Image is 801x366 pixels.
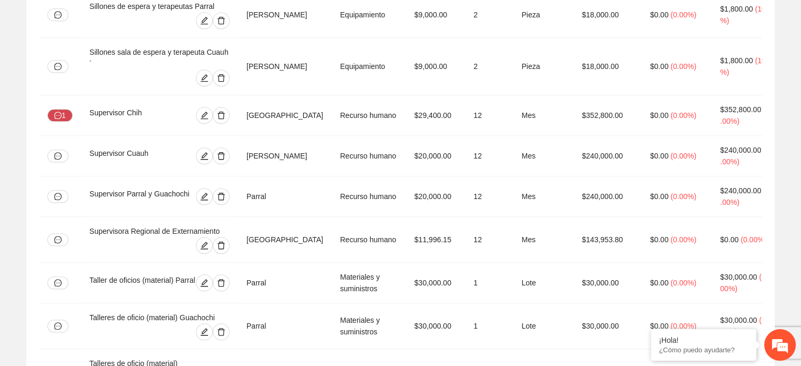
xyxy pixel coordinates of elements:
[573,95,641,136] td: $352,800.00
[670,322,696,330] span: ( 0.00% )
[650,62,668,71] span: $0.00
[465,217,513,263] td: 12
[406,95,466,136] td: $29,400.00
[659,336,748,344] div: ¡Hola!
[465,303,513,349] td: 1
[573,263,641,303] td: $30,000.00
[720,273,757,281] span: $30,000.00
[213,241,229,250] span: delete
[213,237,230,254] button: delete
[513,263,573,303] td: Lote
[332,303,406,349] td: Materiales y suministros
[720,146,761,154] span: $240,000.00
[196,188,213,205] button: edit
[406,263,466,303] td: $30,000.00
[650,235,668,244] span: $0.00
[213,70,230,86] button: delete
[54,112,62,120] span: message
[573,38,641,95] td: $18,000.00
[740,235,766,244] span: ( 0.00% )
[55,54,177,67] div: Chatee con nosotros ahora
[670,111,696,120] span: ( 0.00% )
[196,70,213,86] button: edit
[90,107,169,124] div: Supervisor Chih
[47,109,73,122] button: message1
[573,303,641,349] td: $30,000.00
[238,38,332,95] td: [PERSON_NAME]
[238,136,332,176] td: [PERSON_NAME]
[573,217,641,263] td: $143,953.80
[465,136,513,176] td: 12
[196,107,213,124] button: edit
[670,279,696,287] span: ( 0.00% )
[238,263,332,303] td: Parral
[54,152,62,160] span: message
[650,111,668,120] span: $0.00
[650,192,668,201] span: $0.00
[465,38,513,95] td: 2
[513,217,573,263] td: Mes
[54,279,62,286] span: message
[90,188,193,205] div: Supervisor Parral y Guachochi
[47,233,68,246] button: message
[196,16,212,25] span: edit
[406,38,466,95] td: $9,000.00
[513,95,573,136] td: Mes
[650,11,668,19] span: $0.00
[90,225,230,237] div: Supervisora Regional de Externamiento
[196,192,212,201] span: edit
[47,60,68,73] button: message
[332,38,406,95] td: Equipamiento
[670,192,696,201] span: ( 0.00% )
[465,95,513,136] td: 12
[196,111,212,120] span: edit
[670,235,696,244] span: ( 0.00% )
[213,188,230,205] button: delete
[513,176,573,217] td: Mes
[196,241,212,250] span: edit
[47,190,68,203] button: message
[720,235,738,244] span: $0.00
[332,95,406,136] td: Recurso humano
[196,12,213,29] button: edit
[47,150,68,162] button: message
[332,263,406,303] td: Materiales y suministros
[465,263,513,303] td: 1
[196,274,213,291] button: edit
[513,38,573,95] td: Pieza
[173,5,198,31] div: Minimizar ventana de chat en vivo
[406,217,466,263] td: $11,996.15
[213,274,230,291] button: delete
[720,316,757,324] span: $30,000.00
[238,95,332,136] td: [GEOGRAPHIC_DATA]
[406,176,466,217] td: $20,000.00
[670,62,696,71] span: ( 0.00% )
[573,136,641,176] td: $240,000.00
[332,217,406,263] td: Recurso humano
[213,328,229,336] span: delete
[54,236,62,243] span: message
[90,312,230,323] div: Talleres de oficio (material) Guachochi
[513,136,573,176] td: Mes
[213,192,229,201] span: delete
[238,303,332,349] td: Parral
[47,8,68,21] button: message
[196,74,212,82] span: edit
[196,147,213,164] button: edit
[54,63,62,70] span: message
[238,176,332,217] td: Parral
[90,274,195,291] div: Taller de oficios (material) Parral
[213,323,230,340] button: delete
[573,176,641,217] td: $240,000.00
[213,16,229,25] span: delete
[54,322,62,330] span: message
[213,279,229,287] span: delete
[465,176,513,217] td: 12
[513,303,573,349] td: Lote
[47,276,68,289] button: message
[213,147,230,164] button: delete
[650,152,668,160] span: $0.00
[213,12,230,29] button: delete
[47,320,68,332] button: message
[332,136,406,176] td: Recurso humano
